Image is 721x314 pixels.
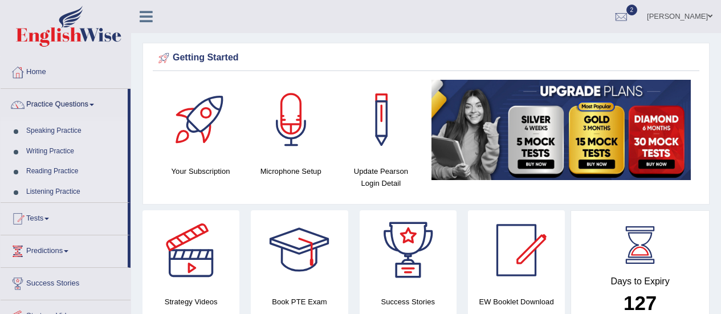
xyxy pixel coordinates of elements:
a: Predictions [1,235,128,264]
h4: Your Subscription [161,165,240,177]
a: Success Stories [1,268,131,296]
div: Getting Started [156,50,696,67]
h4: Update Pearson Login Detail [341,165,420,189]
h4: EW Booklet Download [468,296,565,308]
img: small5.jpg [431,80,691,180]
h4: Microphone Setup [251,165,330,177]
h4: Book PTE Exam [251,296,348,308]
a: Writing Practice [21,141,128,162]
a: Speaking Practice [21,121,128,141]
a: Listening Practice [21,182,128,202]
h4: Strategy Videos [142,296,239,308]
a: Home [1,56,131,85]
a: Practice Questions [1,89,128,117]
a: Tests [1,203,128,231]
h4: Success Stories [360,296,457,308]
a: Reading Practice [21,161,128,182]
h4: Days to Expiry [584,276,696,287]
span: 2 [626,5,638,15]
b: 127 [624,292,657,314]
